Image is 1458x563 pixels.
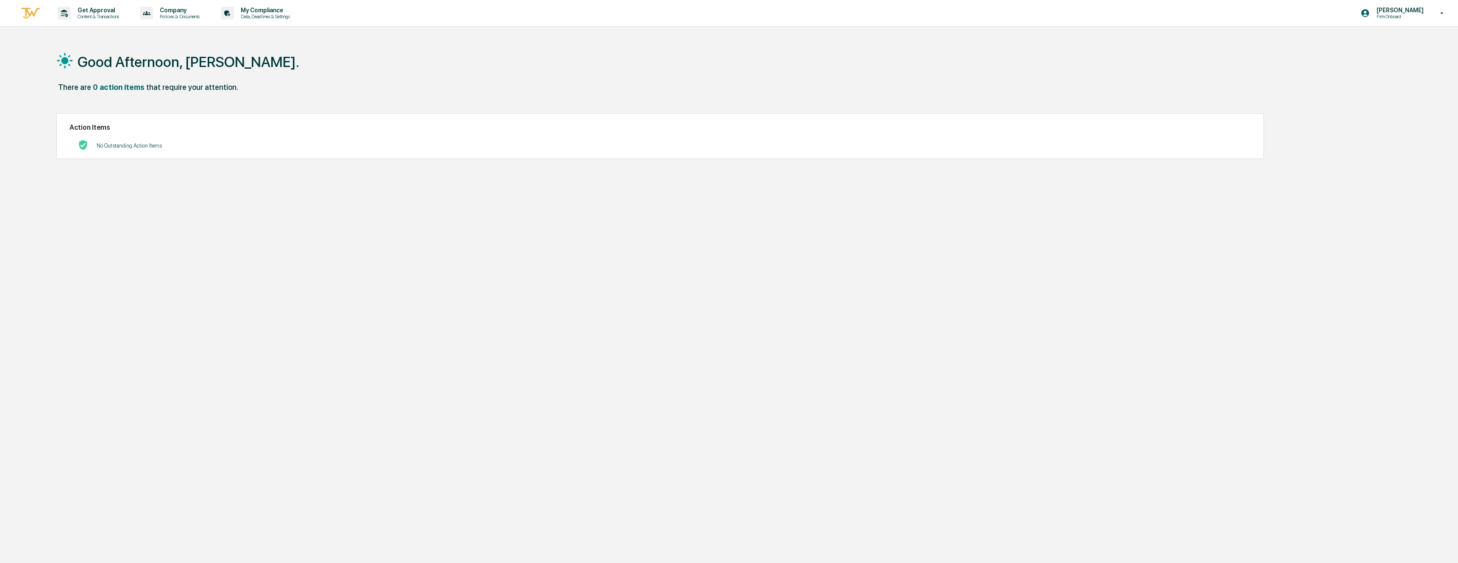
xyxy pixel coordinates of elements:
[97,142,162,149] p: No Outstanding Action Items
[78,53,299,70] h1: Good Afternoon, [PERSON_NAME].
[71,7,123,14] p: Get Approval
[234,14,294,20] p: Data, Deadlines & Settings
[78,140,88,150] img: No Actions logo
[71,14,123,20] p: Content & Transactions
[153,14,204,20] p: Policies & Documents
[153,7,204,14] p: Company
[146,83,238,92] div: that require your attention.
[70,123,1250,131] h2: Action Items
[1370,7,1428,14] p: [PERSON_NAME]
[234,7,294,14] p: My Compliance
[1370,14,1428,20] p: Firm Onboard
[20,6,41,20] img: logo
[93,83,145,92] div: 0 action items
[58,83,91,92] div: There are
